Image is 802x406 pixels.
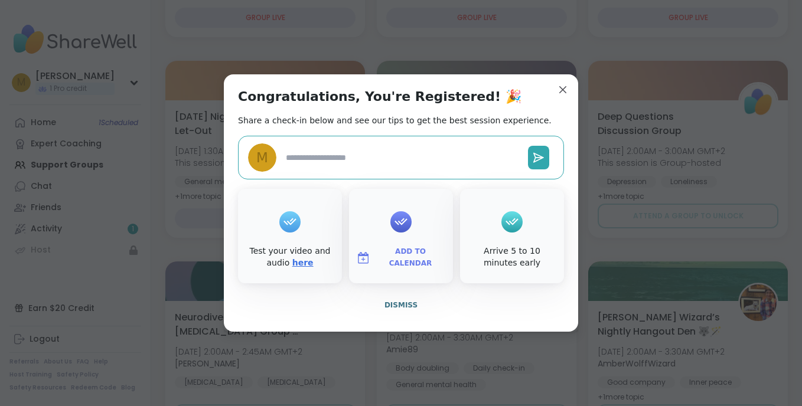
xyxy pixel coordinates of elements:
[356,251,370,265] img: ShareWell Logomark
[238,293,564,317] button: Dismiss
[238,89,521,105] h1: Congratulations, You're Registered! 🎉
[240,245,340,269] div: Test your video and audio
[292,258,314,267] a: here
[256,148,268,168] span: m
[462,245,562,269] div: Arrive 5 to 10 minutes early
[384,301,418,309] span: Dismiss
[238,114,552,126] h2: Share a check-in below and see our tips to get the best session experience.
[351,245,451,270] button: Add to Calendar
[375,246,446,269] span: Add to Calendar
